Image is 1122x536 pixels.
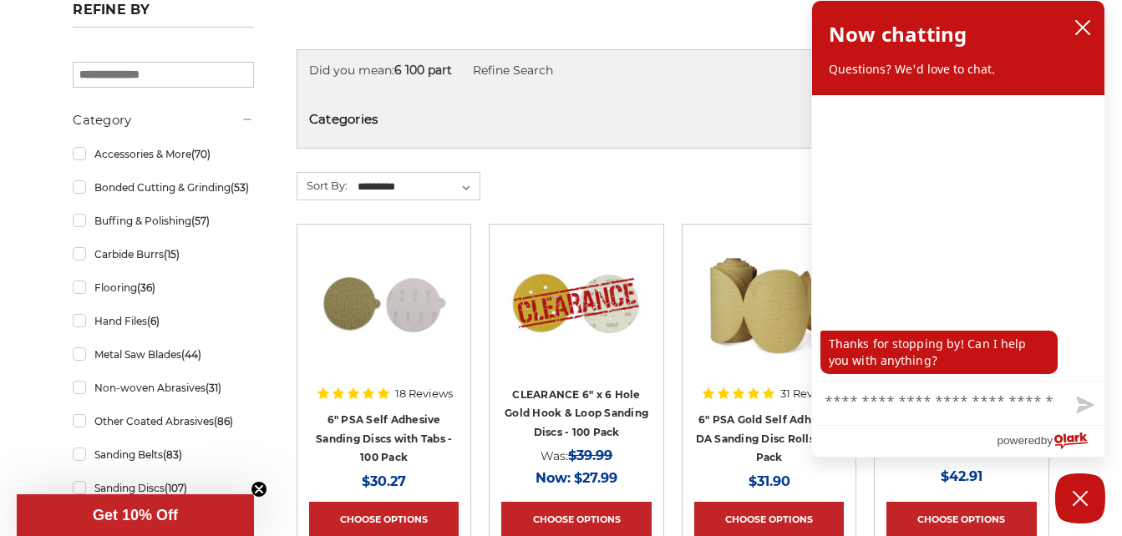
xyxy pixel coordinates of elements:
a: CLEARANCE 6" x 6 Hole Gold Hook & Loop Sanding Discs - 100 Pack [505,388,648,438]
span: $27.99 [574,470,617,486]
a: Buffing & Polishing [73,206,254,235]
img: CLEARANCE 6" x 6 Hole Gold Hook & Loop Sanding Discs - 100 Pack [510,236,643,370]
img: 6 inch psa sanding disc [317,236,451,370]
button: close chatbox [1069,15,1096,40]
span: $39.99 [568,448,612,463]
button: Close Chatbox [1055,473,1105,523]
a: Bonded Cutting & Grinding [73,173,254,202]
span: (15) [164,248,180,260]
a: Accessories & More [73,139,254,169]
a: Non-woven Abrasives [73,373,254,402]
span: Get 10% Off [93,507,178,523]
img: 6" DA Sanding Discs on a Roll [703,236,836,370]
a: Metal Saw Blades [73,340,254,369]
a: Sanding Belts [73,440,254,469]
a: Sanding Discs [73,473,254,503]
span: $42.91 [941,468,982,484]
label: Sort By: [297,173,348,198]
a: 6" PSA Self Adhesive Sanding Discs with Tabs - 100 Pack [316,413,452,463]
span: $30.27 [362,473,406,489]
div: chat [812,95,1104,381]
select: Sort By: [355,174,480,200]
span: 31 Reviews [780,388,837,399]
span: (44) [181,348,201,361]
strong: 6 100 part [394,63,452,78]
span: (31) [206,382,221,394]
a: Carbide Burrs [73,240,254,269]
button: Send message [1063,387,1104,425]
a: 6 inch psa sanding disc [309,236,459,386]
span: (36) [137,281,155,294]
p: Questions? We'd love to chat. [829,61,1088,78]
a: Refine Search [473,63,553,78]
span: (53) [231,181,249,194]
p: Thanks for stopping by! Can I help you with anything? [820,331,1058,374]
div: Get 10% OffClose teaser [17,494,254,536]
span: 18 Reviews [395,388,453,399]
a: Other Coated Abrasives [73,407,254,436]
span: $31.90 [749,473,790,489]
h5: Categories [309,103,1037,136]
h5: Category [73,110,254,130]
a: Powered by Olark [997,426,1104,457]
div: Was: [501,444,651,467]
h5: Refine by [73,2,254,28]
span: (6) [147,315,160,327]
span: (107) [165,482,187,494]
span: (83) [163,448,182,461]
a: Hand Files [73,306,254,336]
span: by [1041,430,1053,451]
a: CLEARANCE 6" x 6 Hole Gold Hook & Loop Sanding Discs - 100 Pack [501,236,651,386]
a: 6" PSA Gold Self Adhesive DA Sanding Disc Rolls - 100 Pack [696,413,843,463]
span: (70) [191,148,211,160]
a: 6" DA Sanding Discs on a Roll [694,236,844,386]
a: Flooring [73,273,254,302]
span: Now: [536,470,571,486]
span: (86) [214,415,233,427]
span: (57) [191,215,210,227]
button: Close teaser [251,481,267,498]
h2: Now chatting [829,18,967,51]
div: Did you mean: [309,62,1037,79]
span: powered [997,430,1040,451]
